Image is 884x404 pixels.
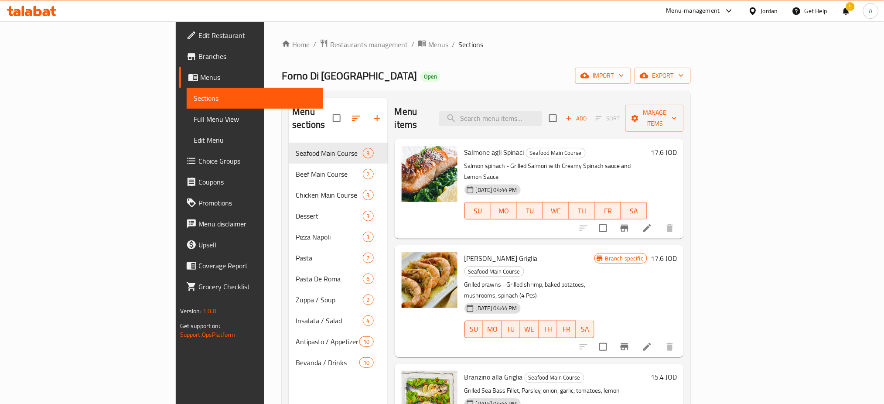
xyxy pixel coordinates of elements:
[472,304,521,312] span: [DATE] 04:44 PM
[642,70,684,81] span: export
[198,240,317,250] span: Upsell
[487,323,498,336] span: MO
[363,190,374,200] div: items
[187,109,324,130] a: Full Menu View
[296,169,362,179] span: Beef Main Course
[198,177,317,187] span: Coupons
[402,252,457,308] img: Gamberi alla Griglia
[517,202,543,219] button: TU
[464,202,491,219] button: SU
[464,252,538,265] span: [PERSON_NAME] Griglia
[651,252,677,264] h6: 17.6 JOD
[439,111,542,126] input: search
[363,232,374,242] div: items
[464,321,483,338] button: SU
[562,112,590,125] button: Add
[360,338,373,346] span: 10
[526,148,585,158] span: Seafood Main Course
[562,112,590,125] span: Add item
[194,114,317,124] span: Full Menu View
[642,342,652,352] a: Edit menu item
[367,108,388,129] button: Add section
[599,205,618,217] span: FR
[289,352,387,373] div: Bevanda / Drinks10
[625,105,684,132] button: Manage items
[595,202,621,219] button: FR
[761,6,778,16] div: Jordan
[483,321,502,338] button: MO
[576,321,594,338] button: SA
[468,323,480,336] span: SU
[635,68,691,84] button: export
[180,305,201,317] span: Version:
[539,321,557,338] button: TH
[363,315,374,326] div: items
[642,223,652,233] a: Edit menu item
[561,323,572,336] span: FR
[464,266,524,277] div: Seafood Main Course
[203,305,216,317] span: 1.0.0
[179,151,324,171] a: Choice Groups
[458,39,483,50] span: Sections
[179,67,324,88] a: Menus
[363,170,373,178] span: 2
[621,202,647,219] button: SA
[632,107,677,129] span: Manage items
[464,279,594,301] p: Grilled prawns - Grilled shrimp, baked potatoes, mushrooms, spinach (4 Pcs)
[546,205,566,217] span: WE
[363,254,373,262] span: 7
[363,274,374,284] div: items
[282,39,691,50] nav: breadcrumb
[525,373,584,383] span: Seafood Main Course
[428,39,448,50] span: Menus
[296,357,359,368] span: Bevanda / Drinks
[582,70,624,81] span: import
[198,198,317,208] span: Promotions
[594,219,612,237] span: Select to update
[198,51,317,62] span: Branches
[179,192,324,213] a: Promotions
[395,105,429,131] h2: Menu items
[363,296,373,304] span: 2
[472,186,521,194] span: [DATE] 04:44 PM
[420,72,440,82] div: Open
[330,39,408,50] span: Restaurants management
[198,156,317,166] span: Choice Groups
[363,294,374,305] div: items
[320,39,408,50] a: Restaurants management
[360,359,373,367] span: 10
[543,323,554,336] span: TH
[289,226,387,247] div: Pizza Napoli3
[452,39,455,50] li: /
[296,336,359,347] div: Antipasto / Appetizer
[494,205,513,217] span: MO
[179,234,324,255] a: Upsell
[651,371,677,383] h6: 15.4 JOD
[187,88,324,109] a: Sections
[502,321,520,338] button: TU
[464,385,647,396] p: Grilled Sea Bass Fillet, Parsley, onion, garlic, tomatoes, lemon
[520,321,539,338] button: WE
[289,289,387,310] div: Zuppa / Soup2
[296,232,362,242] span: Pizza Napoli
[363,233,373,241] span: 3
[526,148,586,158] div: Seafood Main Course
[465,267,524,277] span: Seafood Main Course
[289,139,387,377] nav: Menu sections
[198,219,317,229] span: Menu disclaimer
[651,146,677,158] h6: 17.6 JOD
[525,373,584,383] div: Seafood Main Course
[602,254,647,263] span: Branch specific
[200,72,317,82] span: Menus
[659,218,680,239] button: delete
[289,247,387,268] div: Pasta7
[289,331,387,352] div: Antipasto / Appetizer10
[420,73,440,80] span: Open
[296,315,362,326] span: Insalata / Salad
[363,148,374,158] div: items
[296,274,362,284] span: Pasta De Roma
[198,30,317,41] span: Edit Restaurant
[359,336,373,347] div: items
